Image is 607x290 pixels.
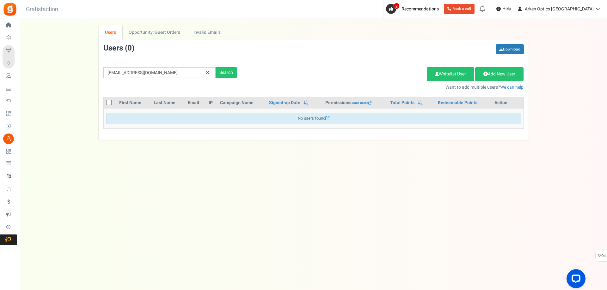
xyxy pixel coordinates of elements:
th: Permissions [323,97,388,109]
a: 2 Recommendations [386,4,441,14]
a: Download [496,44,524,54]
a: Signed-up Date [269,100,300,106]
a: Opportunity: Guest Orders [122,25,187,39]
a: Users [99,25,123,39]
a: We can help [500,84,524,91]
th: Email [185,97,206,109]
p: Want to add multiple users? [247,84,524,91]
span: Recommendations [402,6,439,12]
span: 2 [394,3,400,9]
div: Search [216,67,237,78]
h3: Users ( ) [103,44,134,52]
img: Gratisfaction [3,2,17,16]
span: 0 [127,43,132,54]
a: Book a call [444,4,475,14]
th: Action [492,97,524,109]
a: Redeemable Points [438,100,477,106]
a: Reset [203,67,212,78]
th: IP [206,97,218,109]
a: Total Points [390,100,414,106]
th: Last Name [151,97,185,109]
span: Arken Optics [GEOGRAPHIC_DATA] [525,6,594,12]
a: Whitelist User [427,67,474,81]
a: Help [494,4,514,14]
input: Search by email or name [103,67,216,78]
th: Campaign Name [218,97,266,109]
a: Add New User [475,67,524,81]
th: First Name [117,97,151,109]
a: Learn more [350,101,371,106]
span: Help [501,6,511,12]
span: FAQs [597,250,606,262]
h3: Gratisfaction [19,3,65,16]
a: Invalid Emails [187,25,227,39]
div: No users found [106,113,521,124]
